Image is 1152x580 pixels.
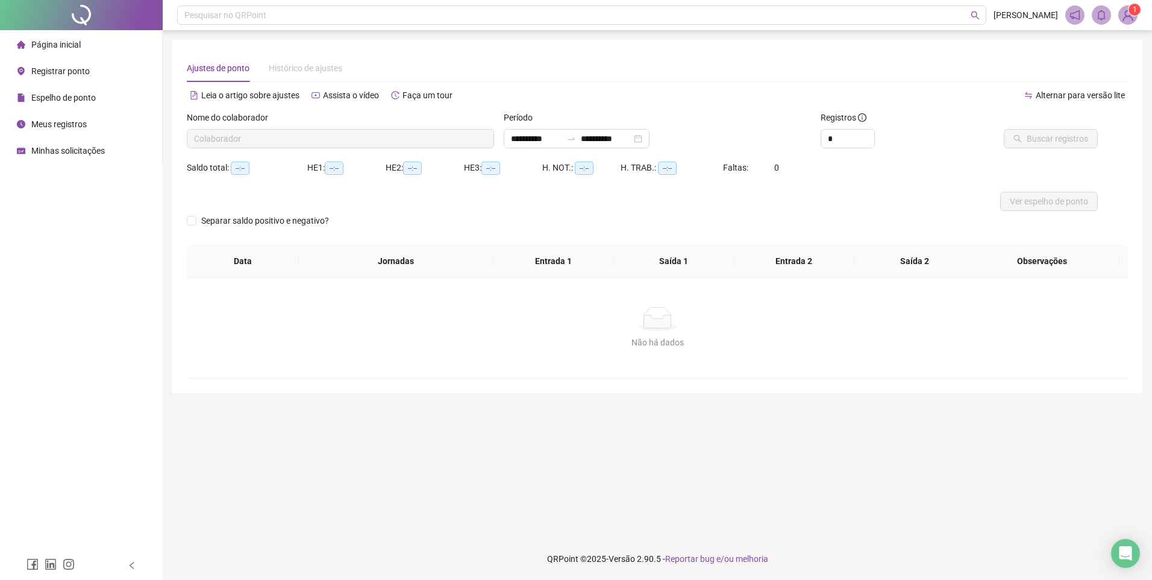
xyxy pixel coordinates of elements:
span: linkedin [45,558,57,570]
span: --:-- [325,162,343,175]
span: swap-right [566,134,576,143]
label: Nome do colaborador [187,111,276,124]
span: 1 [1133,5,1137,14]
span: Registros [821,111,866,124]
th: Entrada 1 [493,245,613,278]
div: HE 2: [386,161,464,175]
span: info-circle [858,113,866,122]
th: Observações [966,245,1119,278]
span: Separar saldo positivo e negativo? [196,214,334,227]
span: Página inicial [31,40,81,49]
span: --:-- [575,162,593,175]
span: file [17,93,25,102]
span: to [566,134,576,143]
span: bell [1096,10,1107,20]
span: Faltas: [723,163,750,172]
span: home [17,40,25,49]
span: Observações [975,254,1109,268]
span: Assista o vídeo [323,90,379,100]
span: Faça um tour [402,90,452,100]
span: clock-circle [17,120,25,128]
footer: QRPoint © 2025 - 2.90.5 - [163,538,1152,580]
span: Registrar ponto [31,66,90,76]
span: notification [1069,10,1080,20]
span: instagram [63,558,75,570]
th: Data [187,245,299,278]
span: Histórico de ajustes [269,63,342,73]
button: Ver espelho de ponto [1000,192,1098,211]
span: Versão [609,554,635,564]
button: Buscar registros [1004,129,1098,148]
sup: Atualize o seu contato no menu Meus Dados [1129,4,1141,16]
div: HE 1: [307,161,386,175]
span: [PERSON_NAME] [994,8,1058,22]
div: Open Intercom Messenger [1111,539,1140,568]
span: environment [17,67,25,75]
span: file-text [190,91,198,99]
th: Saída 1 [613,245,734,278]
span: history [391,91,399,99]
th: Jornadas [299,245,493,278]
label: Período [504,111,540,124]
span: Reportar bug e/ou melhoria [665,554,768,564]
span: --:-- [658,162,677,175]
span: --:-- [403,162,422,175]
span: --:-- [481,162,500,175]
span: --:-- [231,162,249,175]
span: youtube [311,91,320,99]
div: Saldo total: [187,161,307,175]
div: H. NOT.: [542,161,621,175]
span: left [128,561,136,570]
span: Meus registros [31,119,87,129]
img: 89977 [1119,6,1137,24]
th: Saída 2 [854,245,975,278]
span: Alternar para versão lite [1036,90,1125,100]
span: swap [1024,91,1033,99]
span: Minhas solicitações [31,146,105,156]
span: facebook [27,558,39,570]
span: schedule [17,147,25,155]
div: H. TRAB.: [621,161,723,175]
span: 0 [774,163,779,172]
span: Ajustes de ponto [187,63,249,73]
span: Leia o artigo sobre ajustes [201,90,299,100]
span: search [971,11,980,20]
div: Não há dados [201,336,1113,349]
span: Espelho de ponto [31,93,96,102]
th: Entrada 2 [734,245,854,278]
div: HE 3: [464,161,542,175]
